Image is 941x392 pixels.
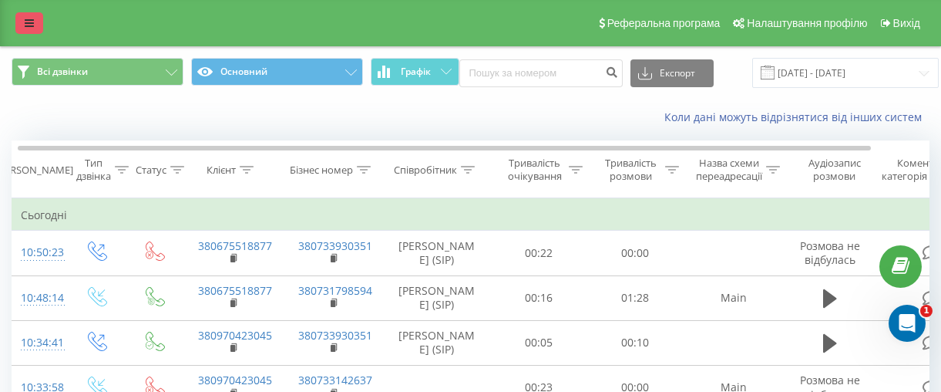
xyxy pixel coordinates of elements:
span: Налаштування профілю [747,17,867,29]
input: Пошук за номером [459,59,623,87]
span: Розмова не відбулась [800,238,860,267]
td: Main [684,275,784,320]
a: Коли дані можуть відрізнятися вiд інших систем [664,110,929,124]
td: [PERSON_NAME] (SIP) [383,275,491,320]
div: 10:48:14 [21,283,52,313]
div: Назва схеми переадресації [696,157,762,183]
a: 380970423045 [198,328,272,343]
td: 00:22 [491,231,587,275]
span: Реферальна програма [607,17,721,29]
div: Співробітник [394,164,457,177]
iframe: Intercom live chat [889,305,926,342]
td: 00:00 [587,231,684,275]
button: Експорт [630,59,714,87]
div: Аудіозапис розмови [797,157,872,183]
div: Статус [136,164,166,177]
a: 380733930351 [298,238,372,253]
button: Графік [371,58,459,86]
div: 10:50:23 [21,238,52,268]
a: 380733142637 [298,373,372,387]
td: 00:05 [491,320,587,365]
a: 380731798594 [298,283,372,298]
a: 380675518877 [198,238,272,253]
div: Тип дзвінка [76,157,111,183]
td: [PERSON_NAME] (SIP) [383,231,491,275]
a: 380675518877 [198,283,272,298]
button: Всі дзвінки [12,58,183,86]
td: 01:28 [587,275,684,320]
span: Всі дзвінки [37,66,88,78]
div: Тривалість розмови [600,157,661,183]
span: 1 [920,305,933,317]
a: 380970423045 [198,373,272,387]
span: Вихід [893,17,920,29]
td: 00:16 [491,275,587,320]
td: 00:10 [587,320,684,365]
button: Основний [191,58,363,86]
span: Графік [401,66,431,77]
div: 10:34:41 [21,328,52,358]
td: [PERSON_NAME] (SIP) [383,320,491,365]
div: Клієнт [207,164,236,177]
a: 380733930351 [298,328,372,343]
div: Тривалість очікування [504,157,565,183]
div: Бізнес номер [290,164,353,177]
